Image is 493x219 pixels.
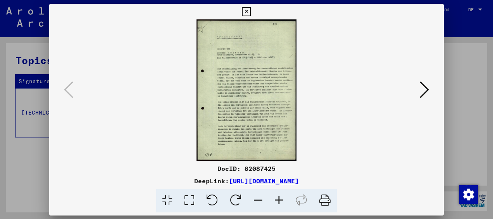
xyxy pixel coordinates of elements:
img: Zustimmung ändern [459,185,478,204]
div: Zustimmung ändern [459,185,477,203]
div: DocID: 82087425 [49,164,444,173]
img: 001.jpg [76,19,417,161]
div: DeepLink: [49,176,444,186]
a: [URL][DOMAIN_NAME] [229,177,299,185]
